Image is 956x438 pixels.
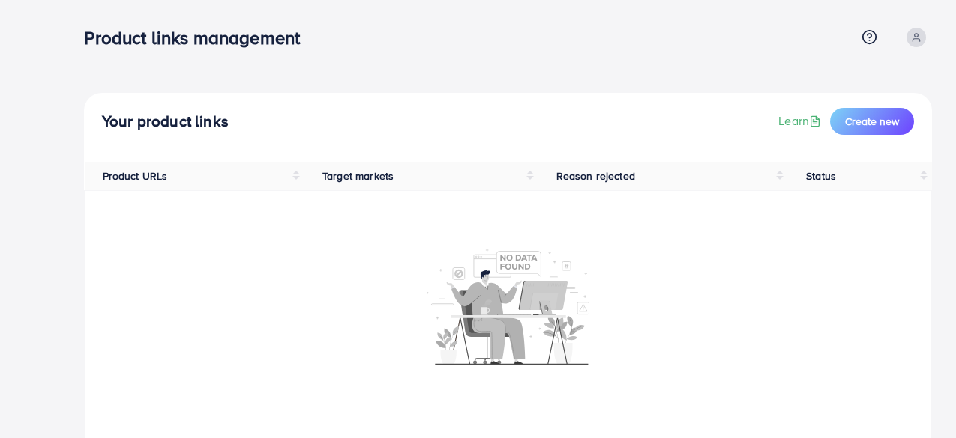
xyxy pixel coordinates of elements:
[778,112,824,130] a: Learn
[830,108,914,135] button: Create new
[103,168,168,183] span: Product URLs
[806,168,836,183] span: Status
[102,112,229,131] h4: Your product links
[556,168,635,183] span: Reason rejected
[322,168,394,183] span: Target markets
[427,247,590,365] img: No account
[84,27,312,49] h3: Product links management
[845,114,899,129] span: Create new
